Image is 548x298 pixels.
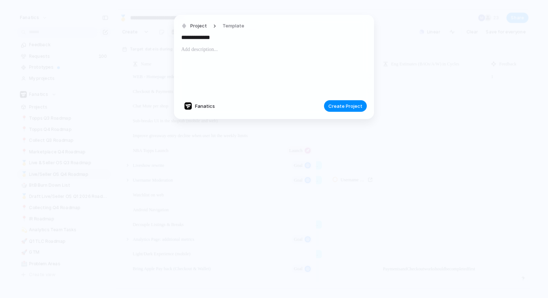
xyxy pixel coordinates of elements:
span: Create Project [328,102,362,110]
span: Fanatics [195,102,215,110]
span: Template [223,22,244,30]
button: Project [179,21,209,32]
span: Project [190,22,207,30]
button: Create Project [324,100,367,112]
button: Template [218,21,249,32]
